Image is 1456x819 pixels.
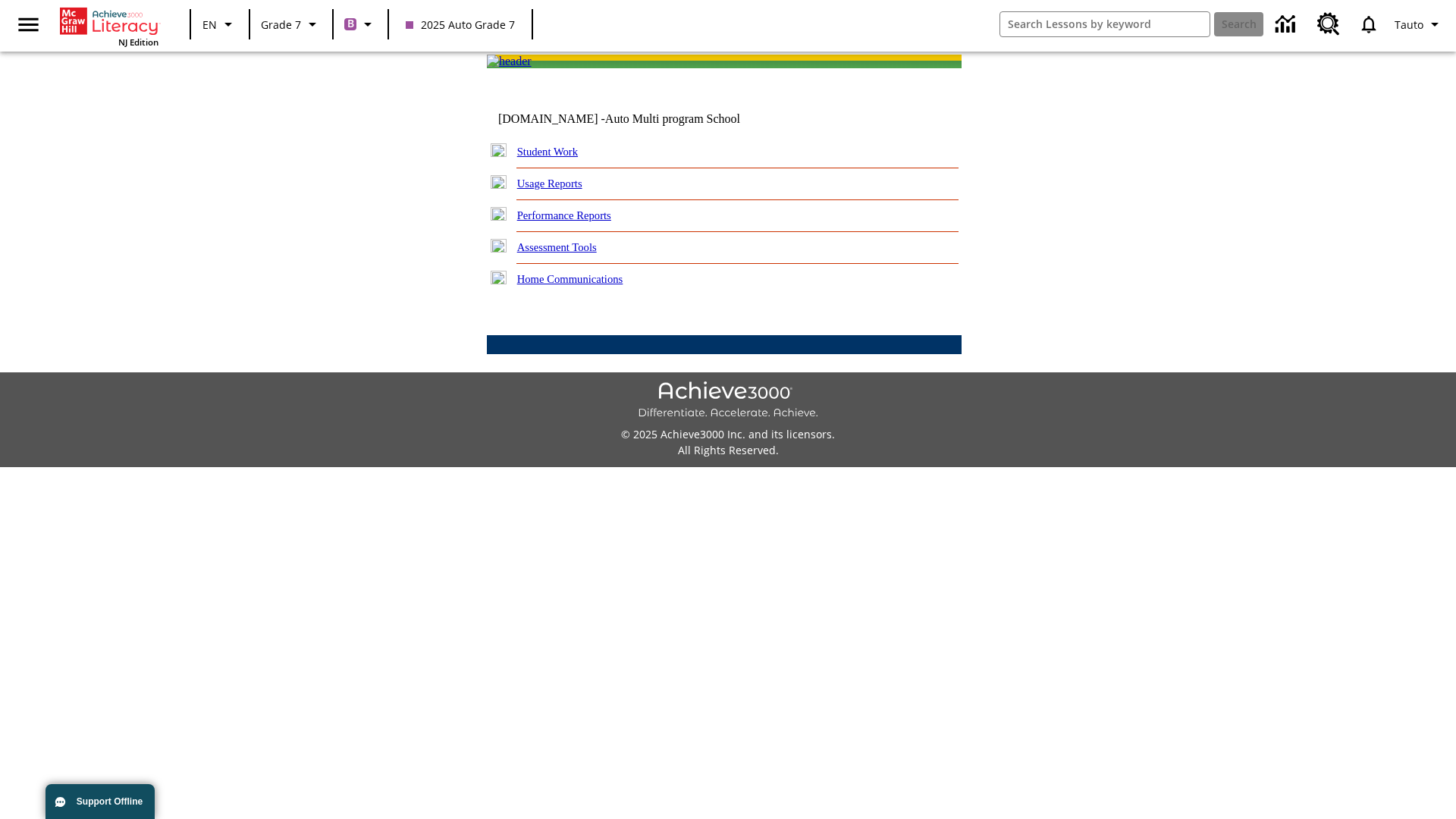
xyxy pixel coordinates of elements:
div: Home [60,5,158,48]
button: Boost Class color is purple. Change class color [338,11,383,38]
button: Open side menu [6,2,51,47]
span: 2025 Auto Grade 7 [406,17,515,33]
td: [DOMAIN_NAME] - [498,112,777,126]
a: Data Center [1266,4,1308,45]
a: Performance Reports [517,209,611,221]
span: NJ Edition [118,36,158,48]
a: Usage Reports [517,177,582,190]
img: plus.gif [491,271,507,284]
img: plus.gif [491,207,507,221]
button: Support Offline [45,784,155,819]
a: Assessment Tools [517,241,597,253]
a: Student Work [517,146,578,158]
span: Tauto [1395,17,1423,33]
button: Profile/Settings [1389,11,1450,38]
img: header [487,55,532,68]
span: Grade 7 [261,17,301,33]
a: Notifications [1349,5,1389,44]
nobr: Auto Multi program School [605,112,740,125]
a: Home Communications [517,273,623,285]
span: Support Offline [77,796,143,807]
a: Resource Center, Will open in new tab [1308,4,1349,45]
img: Achieve3000 Differentiate Accelerate Achieve [638,381,818,420]
img: plus.gif [491,175,507,189]
img: plus.gif [491,239,507,253]
span: B [347,14,354,33]
button: Grade: Grade 7, Select a grade [255,11,328,38]
span: EN [202,17,217,33]
button: Language: EN, Select a language [196,11,244,38]
img: plus.gif [491,143,507,157]
input: search field [1000,12,1210,36]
